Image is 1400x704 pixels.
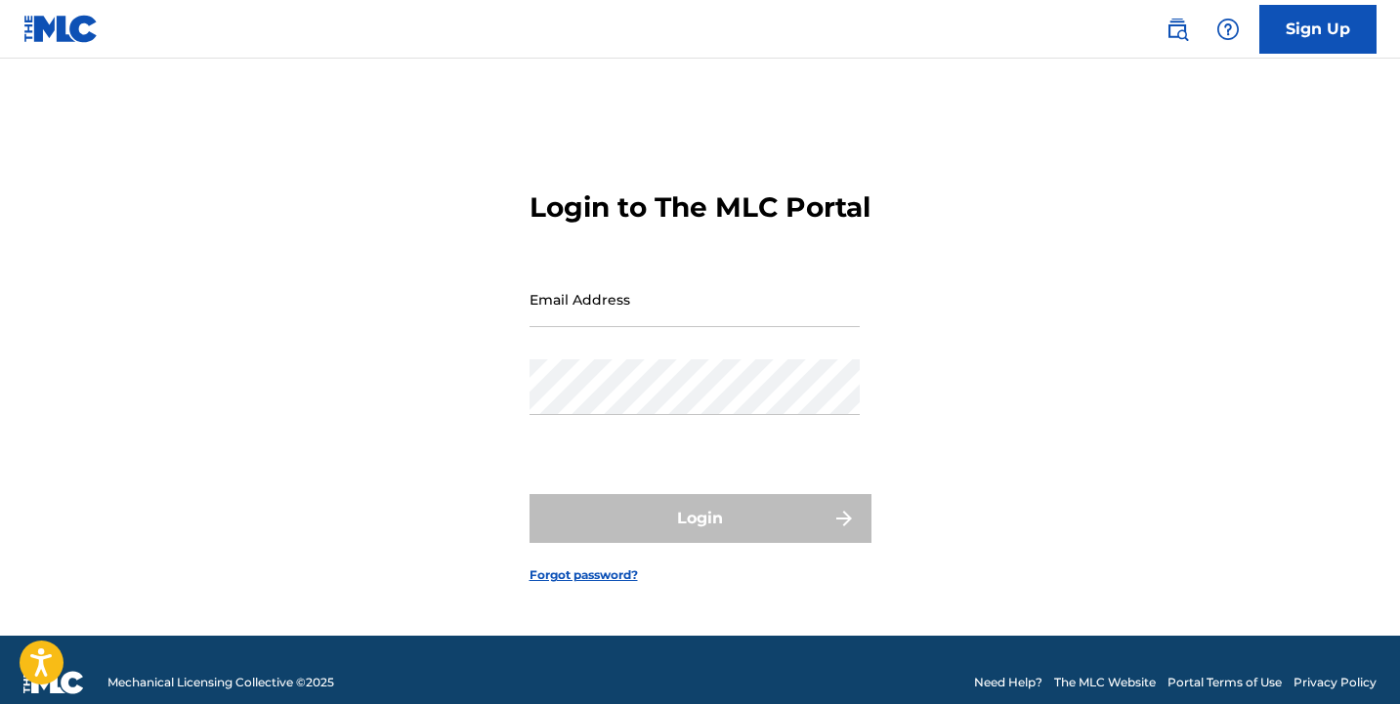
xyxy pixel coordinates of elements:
a: Public Search [1158,10,1197,49]
a: Forgot password? [530,566,638,584]
img: help [1216,18,1240,41]
img: search [1166,18,1189,41]
img: logo [23,671,84,694]
a: Portal Terms of Use [1167,674,1282,691]
a: Sign Up [1259,5,1377,54]
span: Mechanical Licensing Collective © 2025 [107,674,334,691]
h3: Login to The MLC Portal [530,190,870,225]
a: The MLC Website [1054,674,1156,691]
div: Help [1209,10,1248,49]
a: Need Help? [974,674,1042,691]
a: Privacy Policy [1294,674,1377,691]
img: MLC Logo [23,15,99,43]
